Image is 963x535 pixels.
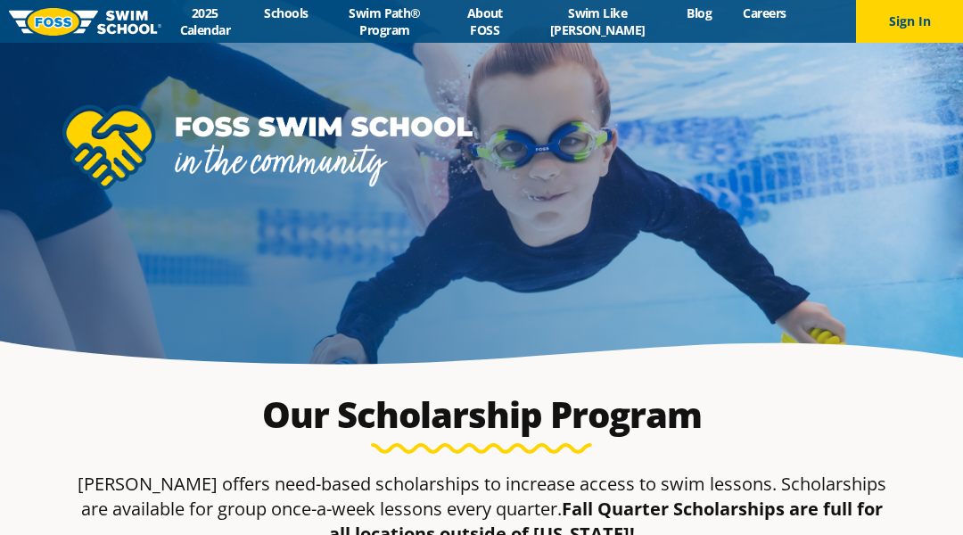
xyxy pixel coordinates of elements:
a: Blog [671,4,728,21]
a: Swim Like [PERSON_NAME] [523,4,671,38]
a: About FOSS [446,4,523,38]
a: 2025 Calendar [161,4,249,38]
a: Schools [249,4,324,21]
img: FOSS Swim School Logo [9,8,161,36]
a: Swim Path® Program [324,4,446,38]
a: Careers [728,4,802,21]
h2: Our Scholarship Program [71,393,892,436]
